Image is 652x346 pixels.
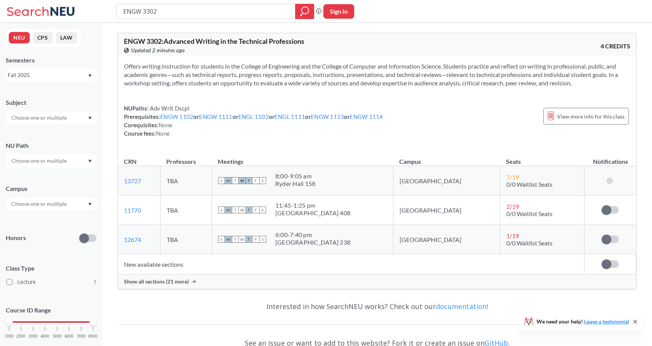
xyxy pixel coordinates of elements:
[275,239,350,246] div: [GEOGRAPHIC_DATA] 238
[33,32,53,43] button: CPS
[9,32,30,43] button: NEU
[275,209,350,217] div: [GEOGRAPHIC_DATA] 408
[117,295,637,317] div: Interested in how SearchNEU works? Check out our
[232,236,239,243] span: T
[506,181,552,188] span: 0/0 Waitlist Seats
[16,334,26,338] span: 2000
[232,207,239,213] span: T
[160,225,212,254] td: TBA
[156,130,170,137] span: None
[275,113,305,120] a: ENGL 1111
[252,207,259,213] span: F
[506,232,519,239] span: 1 / 19
[218,236,225,243] span: S
[506,210,552,217] span: 0/0 Waitlist Seats
[393,166,500,195] td: [GEOGRAPHIC_DATA]
[275,202,350,209] div: 11:45 - 1:25 pm
[118,254,585,274] td: New available sections
[585,150,636,166] th: Notifications
[246,236,252,243] span: T
[5,334,14,338] span: 1000
[6,306,96,315] p: Course ID Range
[232,177,239,184] span: T
[6,56,96,64] div: Semesters
[6,111,96,124] div: Dropdown arrow
[300,6,309,17] svg: magnifying glass
[218,177,225,184] span: S
[40,334,50,338] span: 4000
[275,231,350,239] div: 6:00 - 7:40 pm
[584,318,629,325] a: Leave a testimonial
[393,150,500,166] th: Campus
[536,319,629,324] span: We need your help!
[506,173,519,181] span: 7 / 19
[149,105,189,112] span: Adv Writ Dscpl
[323,4,354,19] button: Sign In
[124,62,630,87] section: Offers writing instruction for students in the College of Engineering and the College of Computer...
[238,113,269,120] a: ENGL 1102
[246,207,252,213] span: T
[160,166,212,195] td: TBA
[225,236,232,243] span: M
[218,207,225,213] span: S
[56,32,77,43] button: LAW
[88,117,92,120] svg: Dropdown arrow
[6,184,96,193] div: Campus
[239,207,246,213] span: W
[259,236,266,243] span: S
[311,113,344,120] a: ENGW 1113
[393,195,500,225] td: [GEOGRAPHIC_DATA]
[124,177,141,184] a: 13727
[601,42,630,50] span: 4 CREDITS
[295,4,314,19] div: magnifying glass
[225,207,232,213] span: M
[199,113,232,120] a: ENGW 1111
[506,239,552,247] span: 0/0 Waitlist Seats
[252,236,259,243] span: F
[225,177,232,184] span: M
[6,264,96,272] span: Class Type
[436,302,488,311] a: documentation!
[275,172,316,180] div: 8:00 - 9:05 am
[93,278,96,286] span: 1
[239,177,246,184] span: W
[160,195,212,225] td: TBA
[8,71,87,79] div: Fall 2025
[53,334,62,338] span: 5000
[124,278,189,285] span: Show all sections (21 more)
[6,277,96,287] label: Lecture
[6,98,96,107] div: Subject
[500,150,584,166] th: Seats
[124,37,304,45] span: ENGW 3302 : Advanced Writing in the Technical Professions
[259,207,266,213] span: S
[6,154,96,167] div: Dropdown arrow
[64,334,74,338] span: 6000
[6,69,96,81] div: Fall 2025Dropdown arrow
[131,46,185,54] span: Updated 2 minutes ago
[160,150,212,166] th: Professors
[557,112,625,121] span: View more info for this class
[124,157,137,166] div: CRN
[124,104,383,138] div: NUPaths: Prerequisites: or or or or or Corequisites: Course fees:
[393,225,500,254] td: [GEOGRAPHIC_DATA]
[29,334,38,338] span: 3000
[160,113,193,120] a: ENGW 1102
[118,274,636,289] div: Show all sections (21 more)
[8,156,72,165] input: Choose one or multiple
[350,113,383,120] a: ENGW 1114
[252,177,259,184] span: F
[212,150,393,166] th: Meetings
[275,180,316,187] div: Ryder Hall 158
[88,160,92,163] svg: Dropdown arrow
[124,207,141,214] a: 11770
[6,197,96,210] div: Dropdown arrow
[6,141,96,150] div: NU Path
[88,74,92,77] svg: Dropdown arrow
[8,113,72,122] input: Choose one or multiple
[239,236,246,243] span: W
[77,334,86,338] span: 7000
[122,5,290,18] input: Class, professor, course number, "phrase"
[159,122,172,128] span: None
[259,177,266,184] span: S
[506,203,519,210] span: 2 / 19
